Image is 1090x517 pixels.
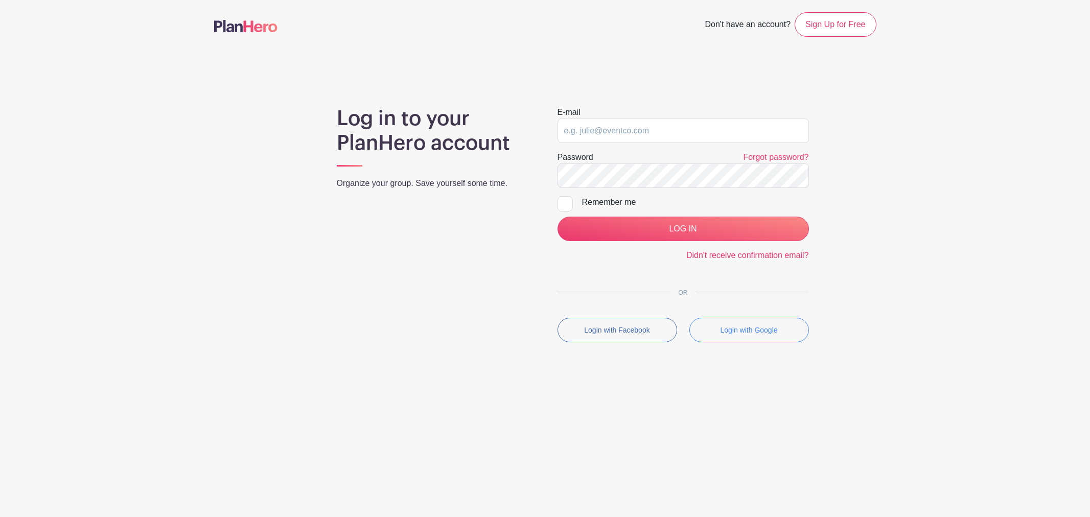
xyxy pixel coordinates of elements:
label: E-mail [558,106,581,119]
img: logo-507f7623f17ff9eddc593b1ce0a138ce2505c220e1c5a4e2b4648c50719b7d32.svg [214,20,277,32]
a: Forgot password? [743,153,808,161]
button: Login with Facebook [558,318,677,342]
a: Sign Up for Free [795,12,876,37]
button: Login with Google [689,318,809,342]
small: Login with Google [720,326,777,334]
small: Login with Facebook [584,326,650,334]
input: LOG IN [558,217,809,241]
a: Didn't receive confirmation email? [686,251,809,260]
span: Don't have an account? [705,14,791,37]
h1: Log in to your PlanHero account [337,106,533,155]
div: Remember me [582,196,809,208]
label: Password [558,151,593,163]
input: e.g. julie@eventco.com [558,119,809,143]
p: Organize your group. Save yourself some time. [337,177,533,190]
span: OR [670,289,696,296]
